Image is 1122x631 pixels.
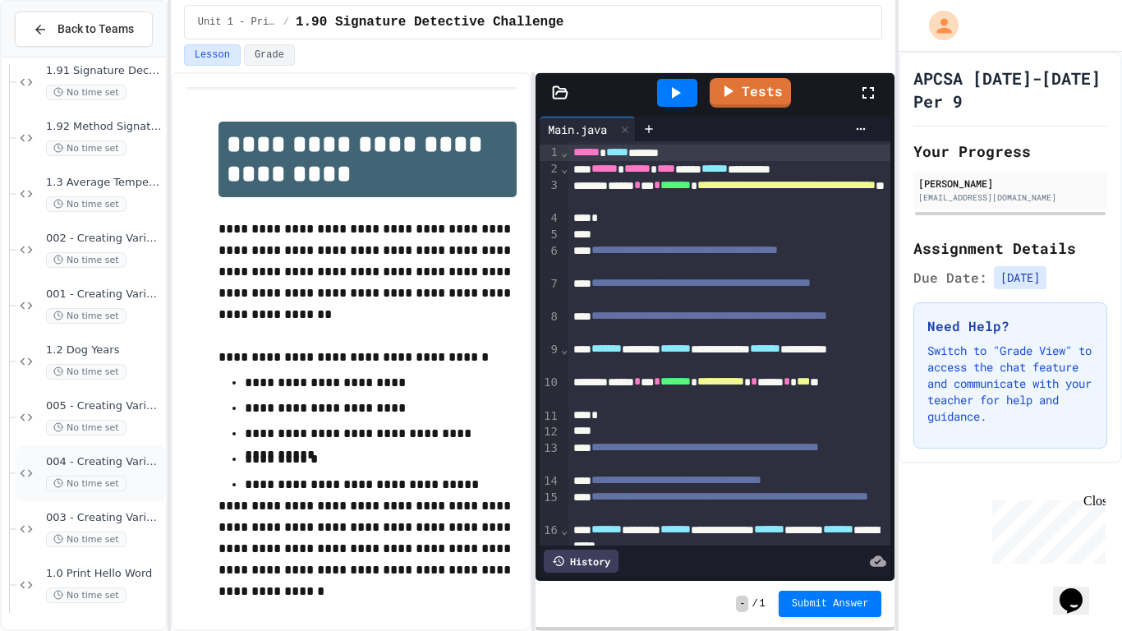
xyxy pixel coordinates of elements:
[540,490,560,523] div: 15
[986,494,1106,564] iframe: chat widget
[560,523,568,537] span: Fold line
[46,399,163,413] span: 005 - Creating Variables and Printing 5
[540,424,560,440] div: 12
[46,587,126,603] span: No time set
[994,266,1046,289] span: [DATE]
[927,343,1093,425] p: Switch to "Grade View" to access the chat feature and communicate with your teacher for help and ...
[46,476,126,491] span: No time set
[7,7,113,104] div: Chat with us now!Close
[46,455,163,469] span: 004 - Creating Variables and Printing 4
[540,523,560,555] div: 16
[540,276,560,309] div: 7
[736,596,748,612] span: -
[46,288,163,302] span: 001 - Creating Variables and Printing 1
[913,67,1107,113] h1: APCSA [DATE]-[DATE] Per 9
[540,342,560,375] div: 9
[792,597,869,610] span: Submit Answer
[540,161,560,177] div: 2
[913,140,1107,163] h2: Your Progress
[710,78,791,108] a: Tests
[540,177,560,210] div: 3
[46,511,163,525] span: 003 - Creating Variables and Printing 3
[752,597,757,610] span: /
[918,191,1102,204] div: [EMAIL_ADDRESS][DOMAIN_NAME]
[1053,565,1106,615] iframe: chat widget
[46,176,163,190] span: 1.3 Average Temperature
[57,21,134,38] span: Back to Teams
[46,120,163,134] span: 1.92 Method Signature Repair
[540,375,560,408] div: 10
[46,567,163,581] span: 1.0 Print Hello Word
[184,44,241,66] button: Lesson
[244,44,295,66] button: Grade
[540,309,560,342] div: 8
[540,145,560,161] div: 1
[760,597,766,610] span: 1
[540,440,560,473] div: 13
[46,420,126,435] span: No time set
[46,532,126,547] span: No time set
[540,117,636,141] div: Main.java
[918,176,1102,191] div: [PERSON_NAME]
[540,243,560,276] div: 6
[296,12,563,32] span: 1.90 Signature Detective Challenge
[15,12,153,47] button: Back to Teams
[913,268,987,288] span: Due Date:
[283,16,289,29] span: /
[560,145,568,159] span: Fold line
[46,252,126,268] span: No time set
[540,408,560,425] div: 11
[913,237,1107,260] h2: Assignment Details
[46,232,163,246] span: 002 - Creating Variables and Printing 2
[46,64,163,78] span: 1.91 Signature Decoder Challenge
[46,85,126,100] span: No time set
[560,343,568,356] span: Fold line
[560,162,568,175] span: Fold line
[46,364,126,380] span: No time set
[46,343,163,357] span: 1.2 Dog Years
[540,473,560,490] div: 14
[779,591,882,617] button: Submit Answer
[927,316,1093,336] h3: Need Help?
[46,140,126,156] span: No time set
[912,7,963,44] div: My Account
[544,550,618,573] div: History
[46,196,126,212] span: No time set
[198,16,277,29] span: Unit 1 - Printing & Primitive Types
[46,308,126,324] span: No time set
[540,121,615,138] div: Main.java
[540,210,560,227] div: 4
[540,227,560,243] div: 5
